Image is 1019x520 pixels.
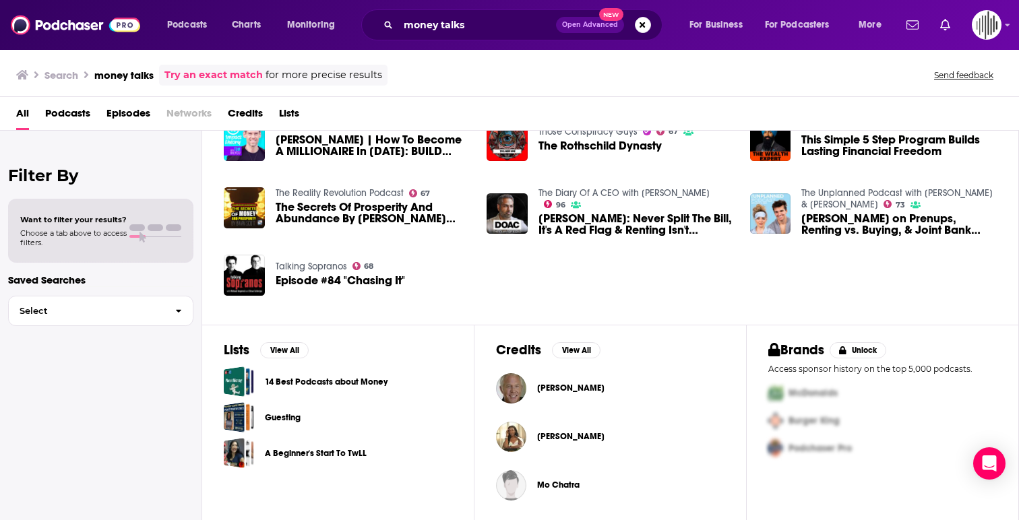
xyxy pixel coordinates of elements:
button: View All [552,342,600,358]
a: ListsView All [224,342,309,358]
img: Third Pro Logo [763,434,789,462]
a: Episode #84 "Chasing It" [276,275,405,286]
a: This Simple 5 Step Program Builds Lasting Financial Freedom [801,134,997,157]
button: open menu [680,14,760,36]
a: The Secrets Of Prosperity And Abundance By Brian Scott (Unabridged Audiobook) [276,201,471,224]
button: View All [260,342,309,358]
img: Jaspreet Singh | How To Become A MILLIONAIRE In 2023: BUILD WEALTH Starting With $0 [224,120,265,161]
button: Send feedback [930,69,997,81]
p: Saved Searches [8,273,193,286]
h2: Brands [768,342,824,358]
span: Select [9,306,164,315]
button: Ellie DiopEllie Diop [496,415,724,458]
a: Credits [228,102,263,130]
h2: Credits [496,342,541,358]
a: 96 [544,200,565,208]
span: 73 [896,202,905,208]
span: [PERSON_NAME] [537,431,605,442]
h3: Search [44,69,78,82]
img: User Profile [972,10,1001,40]
a: The Unplanned Podcast with Matt & Abby [801,187,993,210]
a: Podcasts [45,102,90,130]
span: Monitoring [287,15,335,34]
h3: money talks [94,69,154,82]
a: Try an exact match [164,67,263,83]
img: Ellie Diop [496,422,526,452]
a: 14 Best Podcasts about Money [265,375,388,389]
a: Episode #84 "Chasing It" [224,255,265,296]
button: open menu [158,14,224,36]
img: Stacy Johnson [496,373,526,403]
span: Charts [232,15,261,34]
span: 68 [364,263,373,269]
span: Burger King [789,415,840,426]
h2: Lists [224,342,249,358]
a: Mo Chatra [537,480,580,490]
a: Charts [223,14,269,36]
span: Choose a tab above to access filters. [20,228,127,247]
a: 73 [884,200,905,208]
a: The Diary Of A CEO with Steven Bartlett [538,187,710,199]
a: Guesting [224,402,254,432]
button: Unlock [830,342,887,358]
a: Episodes [106,102,150,130]
img: Podchaser - Follow, Share and Rate Podcasts [11,12,140,38]
img: The Rothschild Dynasty [487,120,528,161]
button: open menu [756,14,849,36]
a: Jaspreet Singh | How To Become A MILLIONAIRE In 2023: BUILD WEALTH Starting With $0 [276,134,471,157]
p: Access sponsor history on the top 5,000 podcasts. [768,364,997,374]
span: 67 [669,129,678,135]
a: Ramit Sethi: Never Split The Bill, It's A Red Flag & Renting Isn't Wasting Money! [538,213,734,236]
span: For Business [689,15,743,34]
span: Want to filter your results? [20,215,127,224]
span: Networks [166,102,212,130]
a: Lists [279,102,299,130]
a: All [16,102,29,130]
span: 96 [556,202,565,208]
img: Second Pro Logo [763,407,789,434]
span: 67 [421,191,430,197]
span: New [599,8,623,21]
img: Ramit Sethi: Never Split The Bill, It's A Red Flag & Renting Isn't Wasting Money! [487,193,528,234]
a: The Rothschild Dynasty [538,140,662,152]
a: Stacy Johnson [537,383,605,393]
button: open menu [278,14,352,36]
a: 14 Best Podcasts about Money [224,366,254,397]
div: Open Intercom Messenger [973,447,1006,480]
img: The Secrets Of Prosperity And Abundance By Brian Scott (Unabridged Audiobook) [224,187,265,228]
img: First Pro Logo [763,379,789,407]
a: Ramit Sethi on Prenups, Renting vs. Buying, & Joint Bank Accounts - Financial Advice for Couples [801,213,997,236]
img: Ramit Sethi on Prenups, Renting vs. Buying, & Joint Bank Accounts - Financial Advice for Couples [750,193,791,234]
img: Mo Chatra [496,470,526,500]
a: Guesting [265,410,301,425]
span: [PERSON_NAME] | How To Become A MILLIONAIRE In [DATE]: BUILD WEALTH Starting With $0 [276,134,471,157]
a: 68 [352,262,374,270]
img: This Simple 5 Step Program Builds Lasting Financial Freedom [750,120,791,161]
span: Podchaser Pro [789,443,852,454]
a: Talking Sopranos [276,261,347,272]
span: The Secrets Of Prosperity And Abundance By [PERSON_NAME] (Unabridged Audiobook) [276,201,471,224]
span: [PERSON_NAME] on Prenups, Renting vs. Buying, & Joint Bank Accounts - Financial Advice for Couples [801,213,997,236]
a: A Beginner's Start To TwLL [224,438,254,468]
h2: Filter By [8,166,193,185]
button: open menu [849,14,898,36]
span: [PERSON_NAME]: Never Split The Bill, It's A Red Flag & Renting Isn't Wasting Money! [538,213,734,236]
span: McDonalds [789,387,838,399]
span: Open Advanced [562,22,618,28]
